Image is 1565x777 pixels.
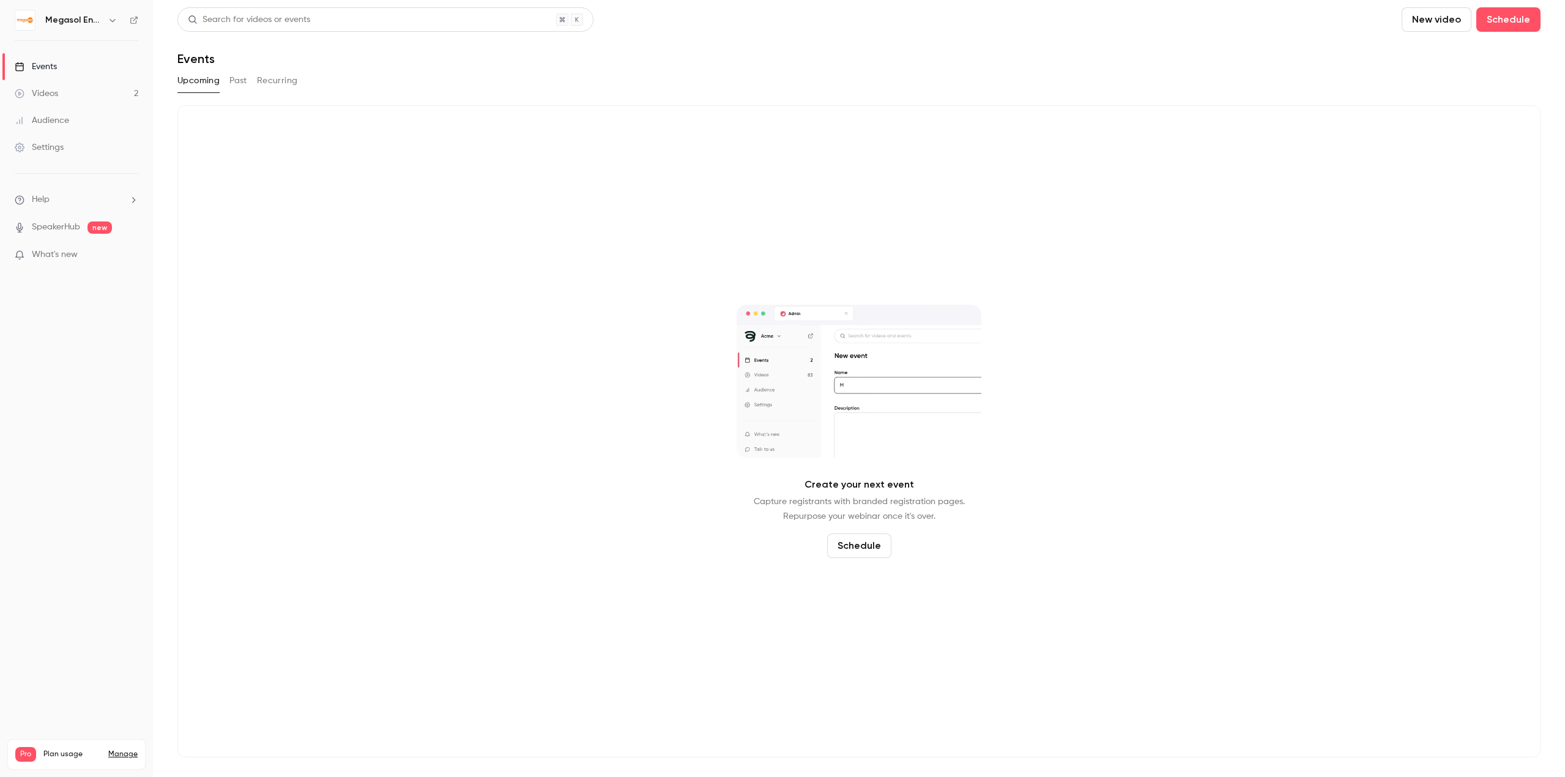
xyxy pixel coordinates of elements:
div: Search for videos or events [188,13,310,26]
span: What's new [32,248,78,261]
button: Upcoming [177,71,220,91]
button: Recurring [257,71,298,91]
h6: Megasol Energie AG [45,14,103,26]
span: Help [32,193,50,206]
a: Manage [108,749,138,759]
a: SpeakerHub [32,221,80,234]
h1: Events [177,51,215,66]
button: New video [1402,7,1471,32]
div: Videos [15,87,58,100]
p: Create your next event [805,477,914,492]
div: Settings [15,141,64,154]
button: Schedule [1476,7,1541,32]
button: Past [229,71,247,91]
img: Megasol Energie AG [15,10,35,30]
span: Pro [15,747,36,762]
li: help-dropdown-opener [15,193,138,206]
div: Events [15,61,57,73]
button: Schedule [827,533,891,558]
div: Audience [15,114,69,127]
span: new [87,221,112,234]
span: Plan usage [43,749,101,759]
p: Capture registrants with branded registration pages. Repurpose your webinar once it's over. [754,494,965,524]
